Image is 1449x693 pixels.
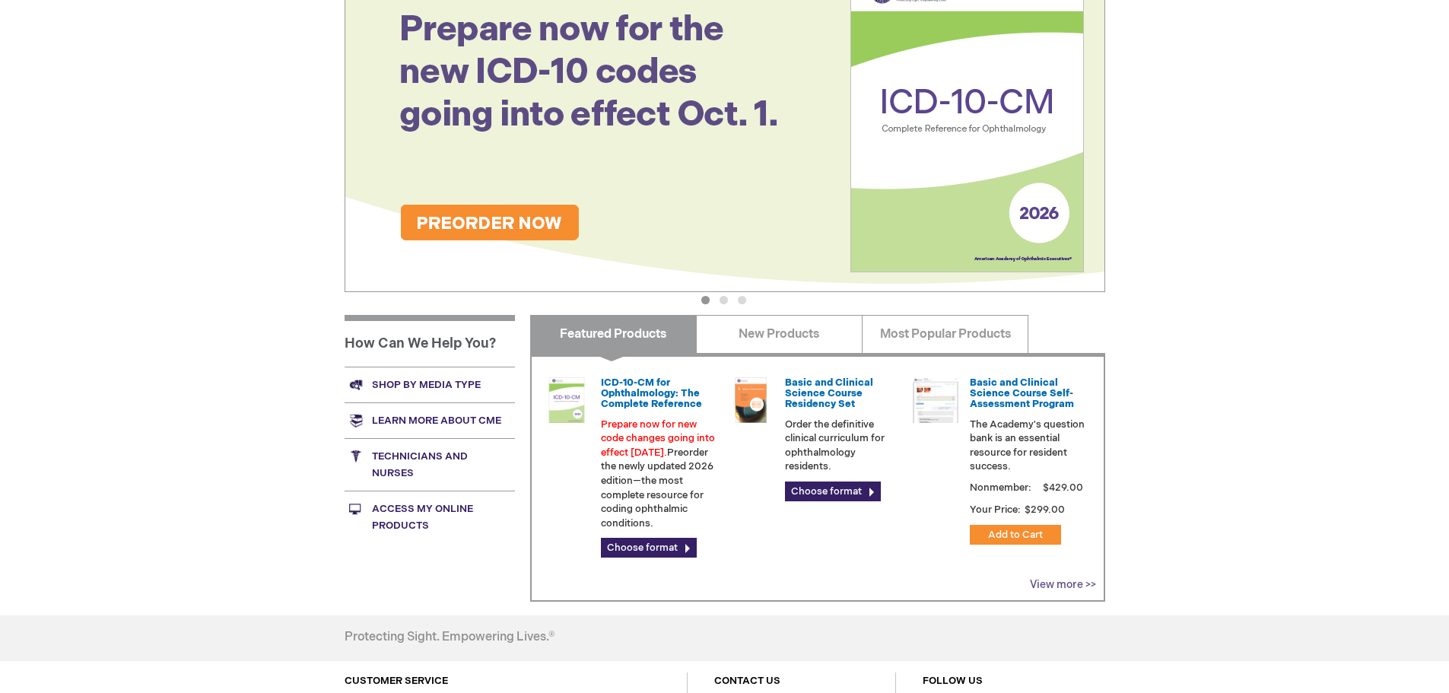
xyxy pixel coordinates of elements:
a: ICD-10-CM for Ophthalmology: The Complete Reference [601,377,702,411]
span: $299.00 [1023,504,1067,516]
a: Featured Products [530,315,697,353]
a: Access My Online Products [345,491,515,543]
p: Order the definitive clinical curriculum for ophthalmology residents. [785,418,901,474]
a: Choose format [785,482,881,501]
a: CONTACT US [714,675,780,687]
a: New Products [696,315,863,353]
button: 1 of 3 [701,296,710,304]
p: The Academy's question bank is an essential resource for resident success. [970,418,1085,474]
a: CUSTOMER SERVICE [345,675,448,687]
font: Prepare now for new code changes going into effect [DATE]. [601,418,715,459]
button: 2 of 3 [720,296,728,304]
a: Basic and Clinical Science Course Self-Assessment Program [970,377,1074,411]
a: FOLLOW US [923,675,983,687]
a: Technicians and nurses [345,438,515,491]
a: Learn more about CME [345,402,515,438]
a: View more >> [1030,578,1096,591]
strong: Your Price: [970,504,1021,516]
img: 0120008u_42.png [544,377,589,423]
a: Shop by media type [345,367,515,402]
a: Basic and Clinical Science Course Residency Set [785,377,873,411]
button: Add to Cart [970,525,1061,545]
button: 3 of 3 [738,296,746,304]
img: bcscself_20.jpg [913,377,958,423]
p: Preorder the newly updated 2026 edition—the most complete resource for coding ophthalmic conditions. [601,418,717,531]
img: 02850963u_47.png [728,377,774,423]
span: Add to Cart [988,529,1043,541]
strong: Nonmember: [970,478,1031,497]
a: Most Popular Products [862,315,1028,353]
a: Choose format [601,538,697,558]
span: $429.00 [1041,482,1085,494]
h1: How Can We Help You? [345,315,515,367]
h4: Protecting Sight. Empowering Lives.® [345,631,554,644]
